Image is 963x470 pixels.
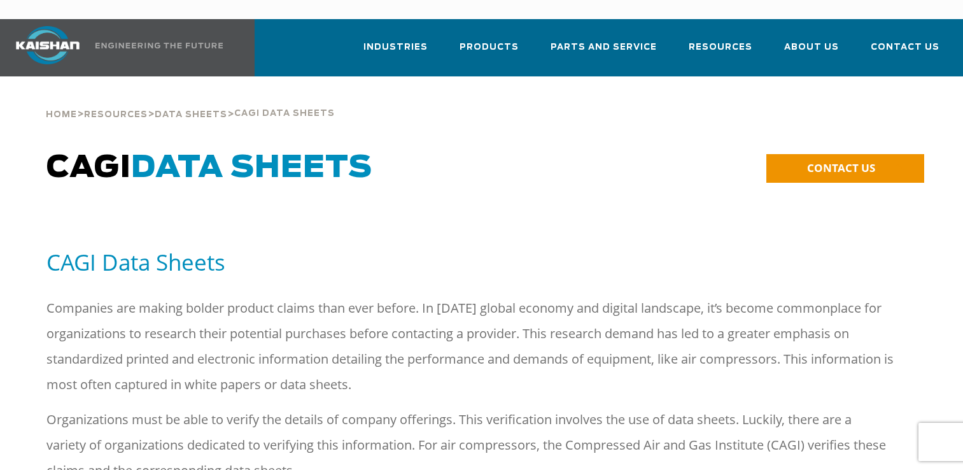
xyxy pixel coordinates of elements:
a: About Us [784,31,839,74]
a: Data Sheets [155,108,227,120]
span: Data Sheets [131,153,372,183]
span: Data Sheets [155,111,227,119]
span: Resources [689,40,752,55]
img: Engineering the future [95,43,223,48]
span: Industries [363,40,428,55]
a: Resources [689,31,752,74]
a: Contact Us [871,31,939,74]
span: CAGI [46,153,372,183]
span: Home [46,111,77,119]
p: Companies are making bolder product claims than ever before. In [DATE] global economy and digital... [46,296,894,397]
span: Contact Us [871,40,939,55]
span: CONTACT US [807,160,875,175]
a: Products [460,31,519,74]
a: CONTACT US [766,154,924,183]
div: > > > [46,76,335,125]
span: About Us [784,40,839,55]
a: Industries [363,31,428,74]
span: Resources [84,111,148,119]
span: Cagi Data Sheets [234,110,335,118]
a: Resources [84,108,148,120]
span: Products [460,40,519,55]
a: Home [46,108,77,120]
h5: CAGI Data Sheets [46,248,917,276]
span: Parts and Service [551,40,657,55]
a: Parts and Service [551,31,657,74]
